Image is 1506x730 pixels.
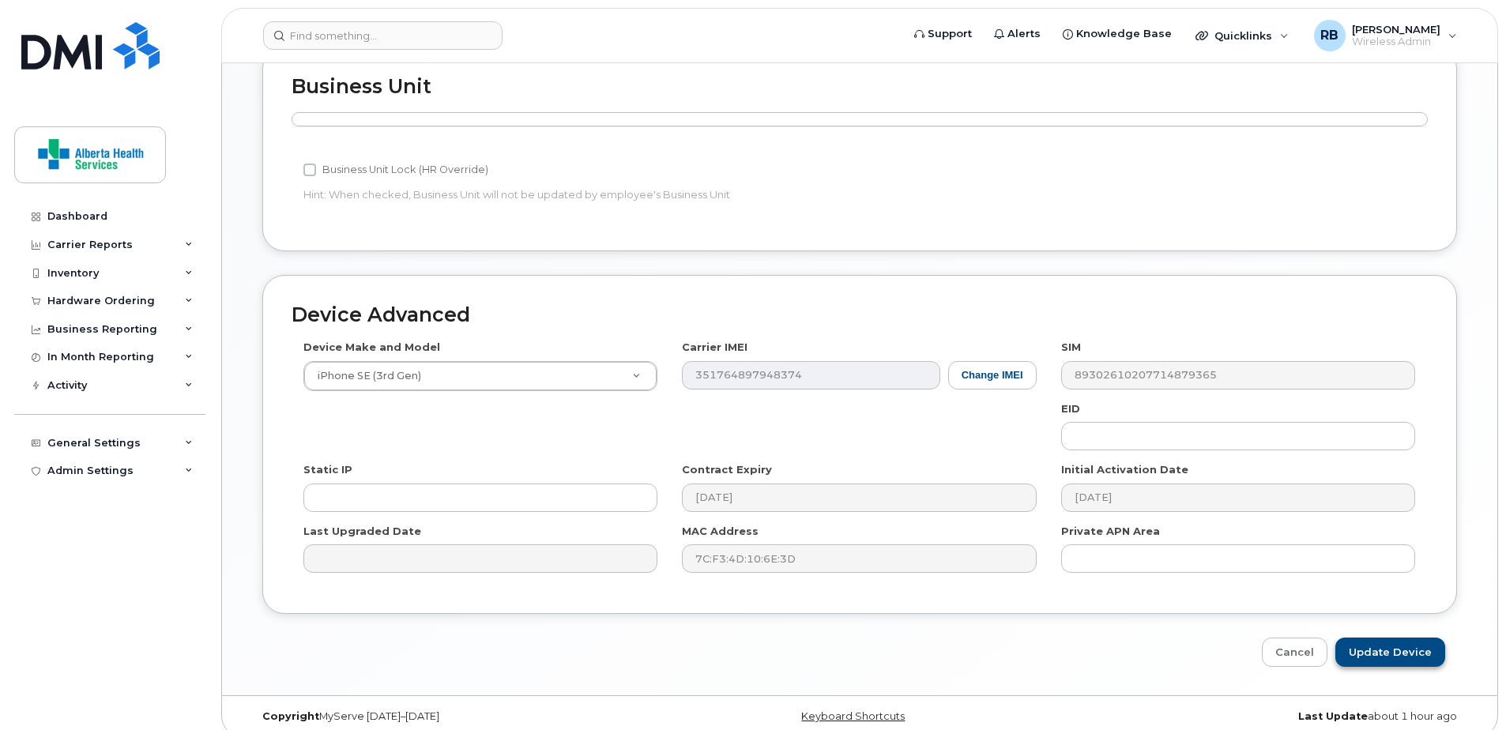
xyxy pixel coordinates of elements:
[1063,710,1469,723] div: about 1 hour ago
[292,76,1428,98] h2: Business Unit
[801,710,905,722] a: Keyboard Shortcuts
[1061,401,1080,416] label: EID
[1352,36,1440,48] span: Wireless Admin
[1007,26,1041,42] span: Alerts
[1352,23,1440,36] span: [PERSON_NAME]
[263,21,503,50] input: Find something...
[928,26,972,42] span: Support
[1320,26,1338,45] span: RB
[1061,524,1160,539] label: Private APN Area
[1061,340,1081,355] label: SIM
[303,160,488,179] label: Business Unit Lock (HR Override)
[292,304,1428,326] h2: Device Advanced
[303,164,316,176] input: Business Unit Lock (HR Override)
[1061,462,1188,477] label: Initial Activation Date
[682,340,747,355] label: Carrier IMEI
[1184,20,1300,51] div: Quicklinks
[303,187,1037,202] p: Hint: When checked, Business Unit will not be updated by employee's Business Unit
[1262,638,1327,667] a: Cancel
[304,362,657,390] a: iPhone SE (3rd Gen)
[250,710,657,723] div: MyServe [DATE]–[DATE]
[983,18,1052,50] a: Alerts
[903,18,983,50] a: Support
[682,462,772,477] label: Contract Expiry
[1214,29,1272,42] span: Quicklinks
[303,462,352,477] label: Static IP
[303,524,421,539] label: Last Upgraded Date
[948,361,1037,390] button: Change IMEI
[308,369,421,383] span: iPhone SE (3rd Gen)
[1335,638,1445,667] input: Update Device
[1052,18,1183,50] a: Knowledge Base
[1076,26,1172,42] span: Knowledge Base
[303,340,440,355] label: Device Make and Model
[262,710,319,722] strong: Copyright
[682,524,759,539] label: MAC Address
[1303,20,1468,51] div: Ryan Ballesteros
[1298,710,1368,722] strong: Last Update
